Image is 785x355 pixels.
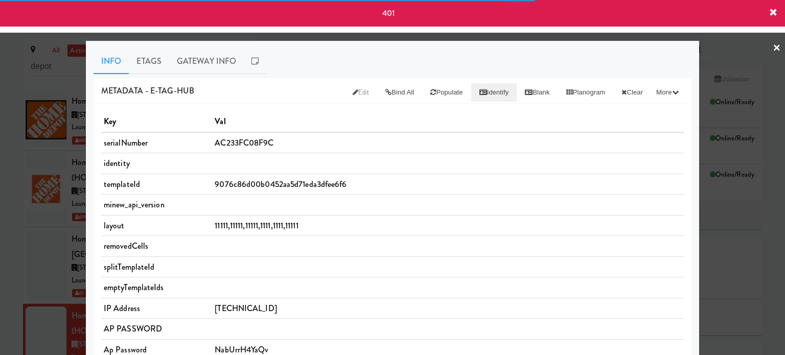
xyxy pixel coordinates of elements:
[517,83,558,102] button: Blank
[215,178,347,190] span: 9076c86d00b0452aa5d71eda3dfee6f6
[215,137,273,149] span: AC233FC08F9C
[129,49,169,74] a: Etags
[422,83,471,102] button: Populate
[169,49,244,74] a: Gateway Info
[101,215,212,236] td: layout
[94,49,129,74] a: Info
[353,87,370,97] span: Edit
[773,33,781,64] a: ×
[101,132,212,153] td: serialNumber
[613,83,651,102] button: Clear
[101,195,212,216] td: minew_api_version
[101,236,212,257] td: removedCells
[101,153,212,174] td: identity
[382,7,395,19] span: 401
[558,83,614,102] button: Planogram
[212,111,684,132] th: Val
[101,298,212,319] td: IP Address
[101,277,212,298] td: emptyTemplateIds
[101,111,212,132] th: Key
[215,302,276,314] span: [TECHNICAL_ID]
[377,83,422,102] button: Bind All
[101,256,212,277] td: splitTemplateId
[471,83,517,102] button: Identify
[651,85,684,100] button: More
[101,85,194,97] span: METADATA - e-tag-hub
[101,319,212,340] td: AP PASSWORD
[101,174,212,195] td: templateId
[215,220,298,231] span: 11111,11111,11111,1111,1111,11111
